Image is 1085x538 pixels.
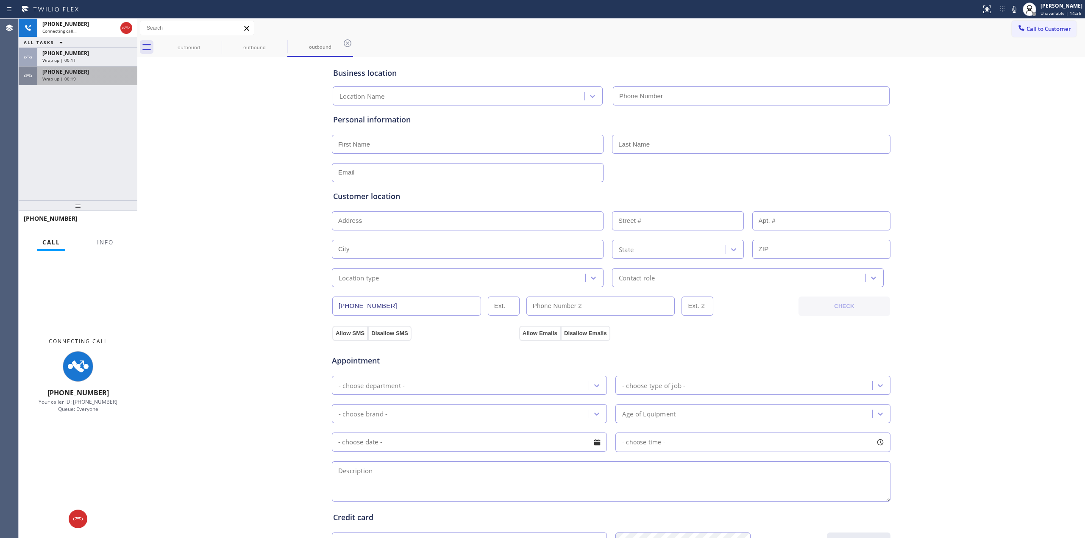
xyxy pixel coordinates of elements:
input: Phone Number [332,297,481,316]
span: [PHONE_NUMBER] [42,50,89,57]
span: Connecting call… [42,28,77,34]
div: [PERSON_NAME] [1040,2,1082,9]
input: Ext. [488,297,520,316]
span: [PHONE_NUMBER] [42,20,89,28]
input: Email [332,163,604,182]
button: Disallow Emails [561,326,610,341]
button: Call [37,234,65,251]
div: outbound [157,44,221,50]
span: Call [42,238,60,246]
span: Call to Customer [1027,25,1071,33]
input: Last Name [612,135,890,154]
button: Info [92,234,119,251]
input: First Name [332,135,604,154]
input: Address [332,211,604,230]
input: City [332,240,604,259]
div: State [619,244,634,254]
div: Contact role [619,273,655,283]
input: Phone Number [613,86,890,105]
div: Credit card [333,512,889,523]
input: Apt. # [752,211,891,230]
div: Location Name [339,92,385,101]
div: Business location [333,67,889,79]
button: Allow Emails [519,326,561,341]
button: ALL TASKS [19,37,71,47]
input: Street # [612,211,744,230]
span: Wrap up | 00:11 [42,57,76,63]
input: ZIP [752,240,891,259]
span: Unavailable | 14:36 [1040,10,1081,16]
button: Hang up [120,22,132,34]
input: - choose date - [332,433,607,452]
button: Allow SMS [332,326,368,341]
button: Mute [1008,3,1020,15]
span: Appointment [332,355,517,366]
span: Connecting Call [49,338,108,345]
div: Customer location [333,191,889,202]
div: outbound [288,44,352,50]
input: Phone Number 2 [526,297,675,316]
button: CHECK [798,297,890,316]
div: - choose department - [339,380,405,390]
span: Your caller ID: [PHONE_NUMBER] Queue: Everyone [39,398,117,413]
div: outbound [223,44,287,50]
div: Age of Equipment [622,409,676,419]
input: Ext. 2 [682,297,713,316]
div: - choose brand - [339,409,387,419]
span: ALL TASKS [24,39,54,45]
div: - choose type of job - [622,380,685,390]
button: Hang up [69,510,87,528]
span: Info [97,238,114,246]
input: Search [140,21,254,35]
span: - choose time - [622,438,665,446]
button: Disallow SMS [368,326,412,341]
span: Wrap up | 00:19 [42,76,76,82]
span: [PHONE_NUMBER] [47,388,109,397]
div: Location type [339,273,379,283]
div: Personal information [333,114,889,125]
span: [PHONE_NUMBER] [24,214,78,222]
span: [PHONE_NUMBER] [42,68,89,75]
button: Call to Customer [1012,21,1077,37]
